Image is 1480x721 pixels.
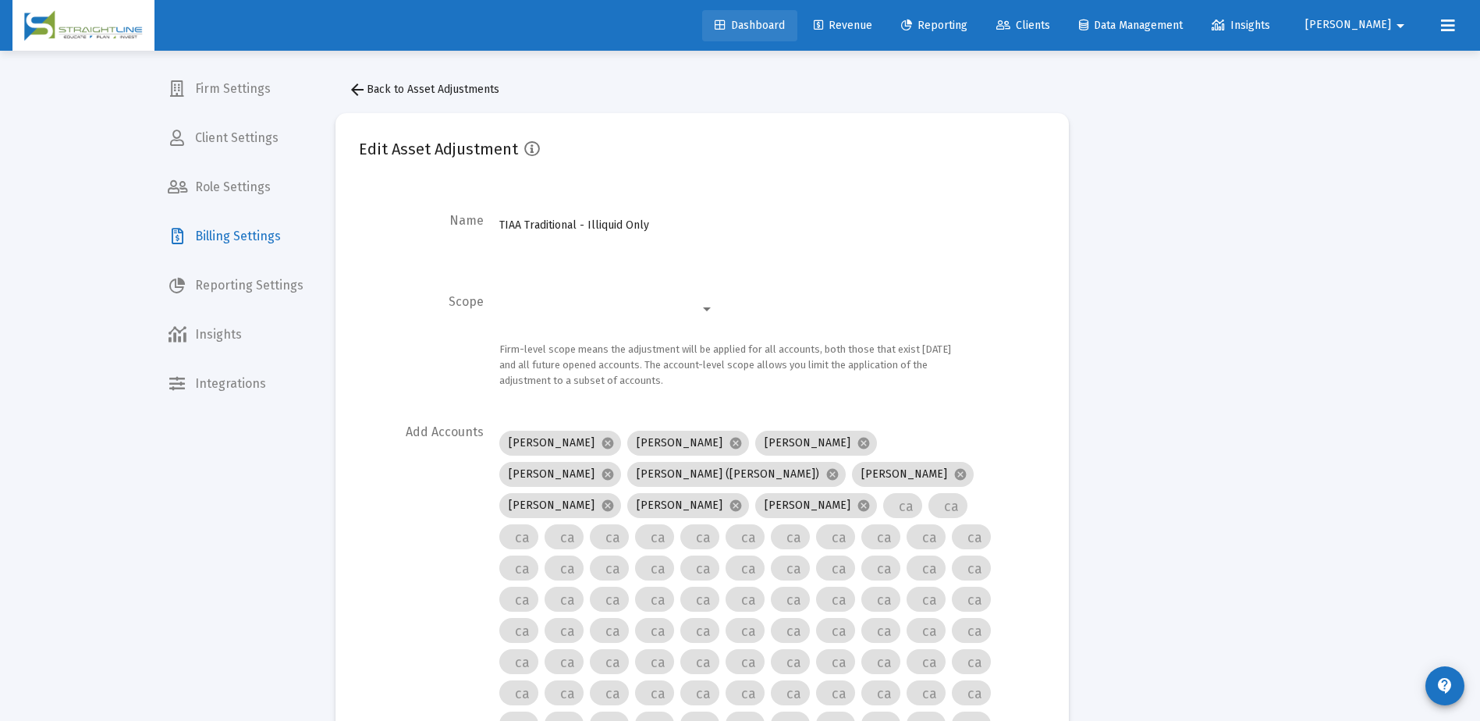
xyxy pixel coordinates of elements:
mat-icon: cancel [922,561,936,575]
mat-icon: cancel [857,499,871,513]
mat-icon: cancel [786,530,800,544]
mat-icon: cancel [922,623,936,638]
mat-icon: cancel [696,561,710,575]
mat-icon: cancel [967,623,981,638]
mat-icon: cancel [729,436,743,450]
mat-icon: cancel [696,655,710,669]
a: Reporting Settings [155,267,316,304]
mat-icon: cancel [877,623,891,638]
mat-icon: cancel [651,592,665,606]
mat-icon: cancel [786,686,800,700]
mat-icon: cancel [560,686,574,700]
mat-icon: cancel [651,655,665,669]
mat-icon: cancel [832,530,846,544]
mat-chip: [PERSON_NAME] [499,431,621,456]
mat-icon: cancel [922,655,936,669]
mat-icon: cancel [605,686,619,700]
span: Insights [155,316,316,353]
input: e.g. Standard Fee [499,219,714,232]
mat-icon: cancel [651,561,665,575]
mat-chip: [PERSON_NAME] [627,493,749,518]
mat-icon: cancel [696,592,710,606]
mat-icon: cancel [729,499,743,513]
mat-icon: cancel [741,530,755,544]
h2: Edit Asset Adjustment [359,137,518,162]
a: Clients [984,10,1063,41]
mat-icon: cancel [560,561,574,575]
a: Integrations [155,365,316,403]
mat-icon: cancel [741,686,755,700]
a: Firm Settings [155,70,316,108]
span: Back to Asset Adjustments [348,83,499,96]
mat-icon: cancel [832,655,846,669]
mat-icon: cancel [899,499,913,513]
mat-icon: cancel [601,499,615,513]
mat-icon: cancel [560,592,574,606]
mat-icon: cancel [857,436,871,450]
mat-icon: cancel [877,592,891,606]
mat-chip: [PERSON_NAME] [499,493,621,518]
mat-chip: [PERSON_NAME] [755,493,877,518]
mat-icon: cancel [922,686,936,700]
mat-icon: cancel [601,436,615,450]
div: Firm-level scope means the adjustment will be applied for all accounts, both those that exist [DA... [499,342,967,389]
a: Data Management [1067,10,1195,41]
mat-icon: cancel [786,623,800,638]
mat-icon: cancel [741,655,755,669]
mat-icon: cancel [967,561,981,575]
mat-icon: cancel [741,623,755,638]
mat-icon: cancel [515,592,529,606]
mat-icon: cancel [944,499,958,513]
span: Insights [1212,19,1270,32]
mat-icon: cancel [741,592,755,606]
mat-icon: cancel [651,623,665,638]
mat-icon: arrow_drop_down [1391,10,1410,41]
mat-chip: [PERSON_NAME] ([PERSON_NAME]) [627,462,846,487]
span: Client Settings [155,119,316,157]
mat-chip: [PERSON_NAME] [499,462,621,487]
a: Revenue [801,10,885,41]
mat-icon: cancel [877,686,891,700]
span: Data Management [1079,19,1183,32]
mat-icon: cancel [605,530,619,544]
mat-icon: contact_support [1436,677,1454,695]
span: Reporting [901,19,967,32]
a: Reporting [889,10,980,41]
a: Role Settings [155,169,316,206]
mat-icon: cancel [967,686,981,700]
span: [PERSON_NAME] [1305,19,1391,32]
mat-icon: cancel [560,655,574,669]
mat-icon: cancel [832,623,846,638]
a: Insights [1199,10,1283,41]
mat-icon: cancel [922,530,936,544]
mat-icon: cancel [967,655,981,669]
a: Dashboard [702,10,797,41]
mat-icon: cancel [696,530,710,544]
img: Dashboard [24,10,143,41]
mat-icon: cancel [825,467,839,481]
mat-icon: cancel [560,623,574,638]
mat-chip: [PERSON_NAME] [627,431,749,456]
mat-icon: cancel [832,592,846,606]
mat-icon: cancel [696,686,710,700]
mat-icon: cancel [741,561,755,575]
mat-icon: cancel [605,655,619,669]
mat-icon: cancel [560,530,574,544]
mat-icon: cancel [605,592,619,606]
mat-icon: cancel [922,592,936,606]
mat-icon: cancel [786,592,800,606]
span: Clients [996,19,1050,32]
mat-chip: [PERSON_NAME] [852,462,974,487]
mat-icon: cancel [877,655,891,669]
mat-icon: arrow_back [348,80,367,99]
mat-icon: cancel [515,623,529,638]
span: Dashboard [715,19,785,32]
mat-icon: cancel [832,686,846,700]
mat-icon: cancel [967,592,981,606]
button: Back to Asset Adjustments [335,74,512,105]
mat-icon: cancel [786,655,800,669]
